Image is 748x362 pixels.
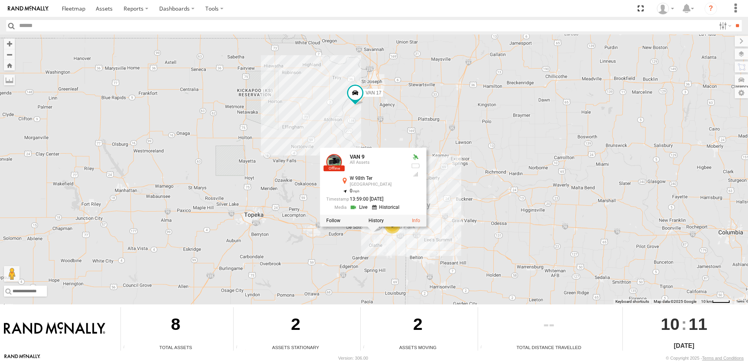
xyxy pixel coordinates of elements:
i: ? [705,2,717,15]
div: Total Assets [121,344,230,351]
div: Total Distance Travelled [478,344,620,351]
img: Rand McNally [4,322,105,335]
div: : [623,307,745,341]
a: Terms and Conditions [702,356,744,360]
label: View Asset History [369,218,384,223]
span: 11 [689,307,707,341]
button: Zoom Home [4,60,15,71]
span: 0 [350,188,360,193]
a: VAN 9 [350,154,365,160]
div: Total number of assets current stationary. [234,345,245,351]
button: Map Scale: 10 km per 42 pixels [699,299,732,304]
div: Last Event GSM Signal Strength [411,171,420,177]
div: Total number of assets current in transit. [361,345,372,351]
div: Valid GPS Fix [411,154,420,160]
div: Assets Stationary [234,344,358,351]
a: View Asset Details [412,218,420,223]
div: 8 [121,307,230,344]
div: All Assets [350,160,405,165]
label: Search Filter Options [716,20,733,31]
label: Measure [4,74,15,85]
span: VAN 17 [365,90,381,96]
div: © Copyright 2025 - [666,356,744,360]
div: W 98th Ter [350,176,405,181]
label: Realtime tracking of Asset [326,218,340,223]
div: Date/time of location update [326,197,405,202]
div: [GEOGRAPHIC_DATA] [350,182,405,186]
span: 10 [661,307,680,341]
a: Visit our Website [4,354,40,362]
button: Keyboard shortcuts [615,299,649,304]
div: 2 [361,307,475,344]
label: Map Settings [735,87,748,98]
div: Assets Moving [361,344,475,351]
a: View Live Media Streams [350,203,370,211]
button: Drag Pegman onto the map to open Street View [4,266,20,282]
span: Map data ©2025 Google [654,299,696,304]
div: Total number of Enabled Assets [121,345,133,351]
a: View Asset Details [326,154,342,170]
img: rand-logo.svg [8,6,49,11]
a: Terms (opens in new tab) [736,300,744,303]
div: No battery health information received from this device. [411,163,420,169]
button: Zoom out [4,49,15,60]
button: Zoom in [4,38,15,49]
div: Michael Giuliani [654,3,677,14]
a: View Historical Media Streams [372,203,402,211]
div: 2 [234,307,358,344]
span: 10 km [701,299,712,304]
div: [DATE] [623,341,745,351]
div: Total distance travelled by all assets within specified date range and applied filters [478,345,490,351]
div: 5 [385,218,400,233]
div: Version: 306.00 [338,356,368,360]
